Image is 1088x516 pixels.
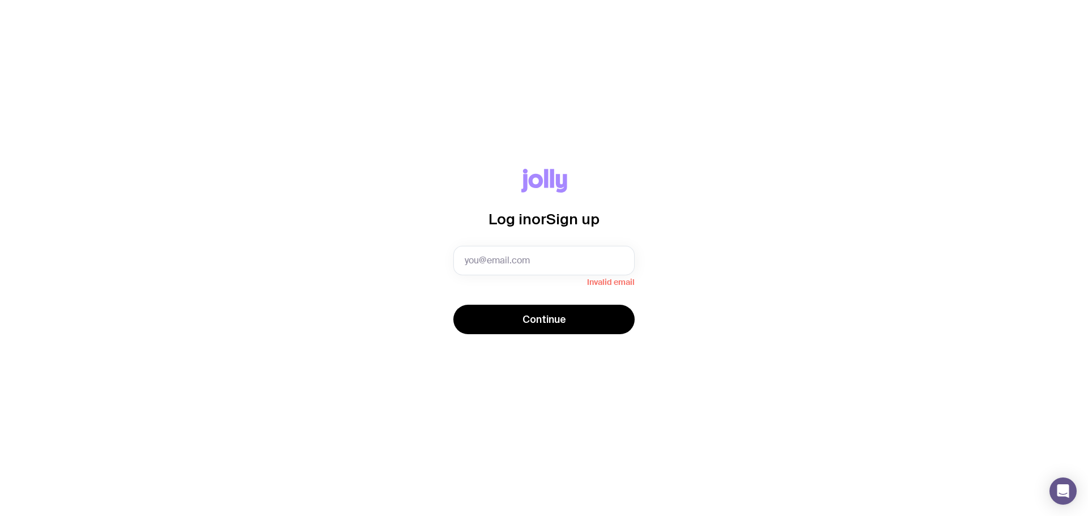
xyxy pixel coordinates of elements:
span: Continue [522,313,566,326]
span: Log in [488,211,532,227]
span: Sign up [546,211,600,227]
span: Invalid email [453,275,635,287]
div: Open Intercom Messenger [1049,477,1077,505]
input: you@email.com [453,246,635,275]
span: or [532,211,546,227]
button: Continue [453,305,635,334]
